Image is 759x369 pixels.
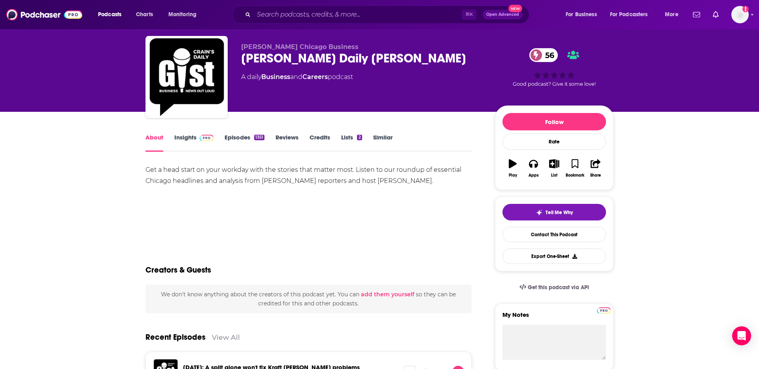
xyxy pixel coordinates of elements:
span: Tell Me Why [546,209,573,216]
button: List [544,154,565,183]
div: Play [509,173,517,178]
a: Get this podcast via API [513,278,595,297]
button: Open AdvancedNew [483,10,523,19]
img: Crain's Daily Gist [147,38,226,117]
div: 1351 [254,135,264,140]
button: Follow [502,113,606,130]
span: 56 [537,48,558,62]
span: [PERSON_NAME] Chicago Business [241,43,359,51]
img: Podchaser Pro [597,307,611,314]
span: Monitoring [168,9,196,20]
a: Show notifications dropdown [690,8,703,21]
span: For Business [566,9,597,20]
div: Get a head start on your workday with the stories that matter most. Listen to our roundup of esse... [145,164,472,186]
button: open menu [163,8,207,21]
span: New [508,5,523,12]
span: ⌘ K [462,9,476,20]
a: Contact This Podcast [502,227,606,242]
span: Open Advanced [486,13,519,17]
span: Good podcast? Give it some love! [513,81,596,87]
svg: Add a profile image [742,6,749,12]
a: Lists2 [341,134,362,152]
div: Share [590,173,601,178]
button: Play [502,154,523,183]
button: Bookmark [565,154,585,183]
img: Podchaser - Follow, Share and Rate Podcasts [6,7,82,22]
div: 2 [357,135,362,140]
span: Podcasts [98,9,121,20]
div: A daily podcast [241,72,353,82]
img: Podchaser Pro [200,135,213,141]
span: More [665,9,678,20]
a: About [145,134,163,152]
a: Episodes1351 [225,134,264,152]
span: Get this podcast via API [528,284,589,291]
a: Reviews [276,134,298,152]
button: open menu [560,8,607,21]
div: Search podcasts, credits, & more... [240,6,537,24]
button: add them yourself [361,291,414,297]
span: We don't know anything about the creators of this podcast yet . You can so they can be credited f... [161,291,456,307]
h2: Creators & Guests [145,265,211,275]
span: Charts [136,9,153,20]
div: 56Good podcast? Give it some love! [495,43,614,92]
span: For Podcasters [610,9,648,20]
button: Show profile menu [731,6,749,23]
button: open menu [93,8,132,21]
button: open menu [605,8,659,21]
span: and [290,73,302,81]
a: Business [261,73,290,81]
a: View All [212,333,240,341]
div: Apps [529,173,539,178]
button: open menu [659,8,688,21]
a: Credits [310,134,330,152]
button: Export One-Sheet [502,249,606,264]
img: User Profile [731,6,749,23]
a: Similar [373,134,393,152]
a: Charts [131,8,158,21]
button: tell me why sparkleTell Me Why [502,204,606,220]
a: InsightsPodchaser Pro [174,134,213,152]
div: List [551,173,557,178]
input: Search podcasts, credits, & more... [254,8,462,21]
span: Logged in as JamesRod2024 [731,6,749,23]
img: tell me why sparkle [536,209,542,216]
div: Open Intercom Messenger [732,326,751,345]
label: My Notes [502,311,606,325]
button: Share [585,154,606,183]
button: Apps [523,154,544,183]
a: Pro website [597,306,611,314]
a: 56 [529,48,558,62]
a: Recent Episodes [145,332,206,342]
a: Show notifications dropdown [710,8,722,21]
div: Bookmark [566,173,584,178]
div: Rate [502,134,606,150]
a: Careers [302,73,328,81]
